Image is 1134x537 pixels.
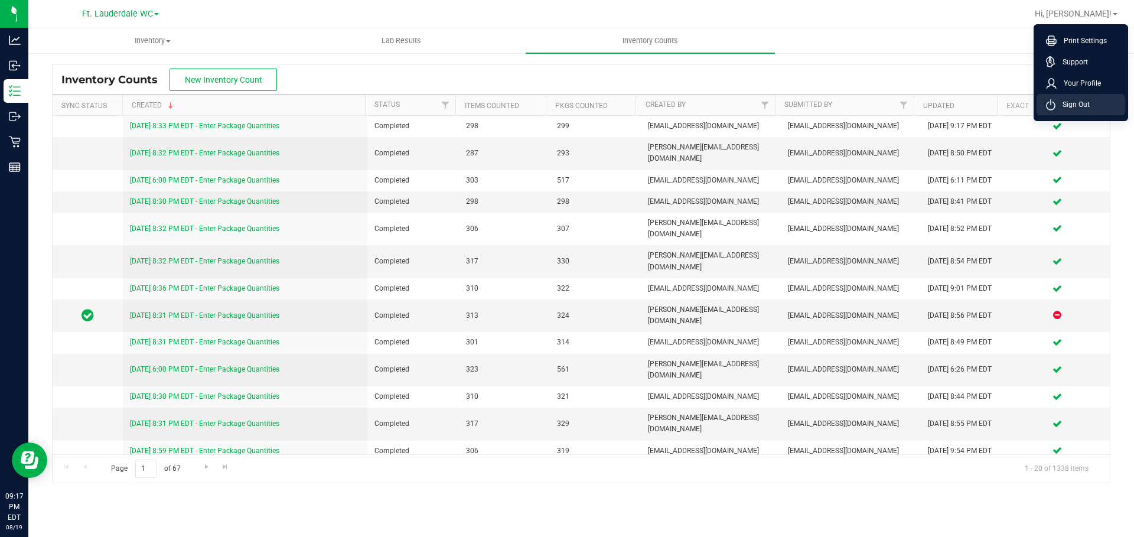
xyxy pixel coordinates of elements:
[788,148,914,159] span: [EMAIL_ADDRESS][DOMAIN_NAME]
[788,256,914,267] span: [EMAIL_ADDRESS][DOMAIN_NAME]
[1015,460,1098,477] span: 1 - 20 of 1338 items
[466,121,543,132] span: 298
[788,391,914,402] span: [EMAIL_ADDRESS][DOMAIN_NAME]
[130,257,279,265] a: [DATE] 8:32 PM EDT - Enter Package Quantities
[557,391,634,402] span: 321
[788,196,914,207] span: [EMAIL_ADDRESS][DOMAIN_NAME]
[788,310,914,321] span: [EMAIL_ADDRESS][DOMAIN_NAME]
[9,136,21,148] inline-svg: Retail
[788,337,914,348] span: [EMAIL_ADDRESS][DOMAIN_NAME]
[1037,94,1125,115] li: Sign Out
[374,310,451,321] span: Completed
[928,364,998,375] div: [DATE] 6:26 PM EDT
[557,418,634,429] span: 329
[374,223,451,235] span: Completed
[130,224,279,233] a: [DATE] 8:32 PM EDT - Enter Package Quantities
[788,364,914,375] span: [EMAIL_ADDRESS][DOMAIN_NAME]
[135,460,157,478] input: 1
[557,337,634,348] span: 314
[648,304,774,327] span: [PERSON_NAME][EMAIL_ADDRESS][DOMAIN_NAME]
[466,418,543,429] span: 317
[374,100,400,109] a: Status
[130,176,279,184] a: [DATE] 6:00 PM EDT - Enter Package Quantities
[374,364,451,375] span: Completed
[526,28,774,53] a: Inventory Counts
[788,445,914,457] span: [EMAIL_ADDRESS][DOMAIN_NAME]
[1046,56,1120,68] a: Support
[784,100,832,109] a: Submitted By
[9,60,21,71] inline-svg: Inbound
[466,256,543,267] span: 317
[648,250,774,272] span: [PERSON_NAME][EMAIL_ADDRESS][DOMAIN_NAME]
[61,73,170,86] span: Inventory Counts
[648,391,774,402] span: [EMAIL_ADDRESS][DOMAIN_NAME]
[82,307,94,324] span: In Sync
[466,148,543,159] span: 287
[928,337,998,348] div: [DATE] 8:49 PM EDT
[557,256,634,267] span: 330
[557,121,634,132] span: 299
[928,223,998,235] div: [DATE] 8:52 PM EDT
[928,256,998,267] div: [DATE] 8:54 PM EDT
[648,196,774,207] span: [EMAIL_ADDRESS][DOMAIN_NAME]
[130,311,279,320] a: [DATE] 8:31 PM EDT - Enter Package Quantities
[9,34,21,46] inline-svg: Analytics
[374,175,451,186] span: Completed
[82,9,153,19] span: Ft. Lauderdale WC
[132,101,175,109] a: Created
[607,35,694,46] span: Inventory Counts
[366,35,437,46] span: Lab Results
[1057,35,1107,47] span: Print Settings
[788,175,914,186] span: [EMAIL_ADDRESS][DOMAIN_NAME]
[648,445,774,457] span: [EMAIL_ADDRESS][DOMAIN_NAME]
[9,161,21,173] inline-svg: Reports
[436,95,455,115] a: Filter
[130,392,279,401] a: [DATE] 8:30 PM EDT - Enter Package Quantities
[557,196,634,207] span: 298
[648,142,774,164] span: [PERSON_NAME][EMAIL_ADDRESS][DOMAIN_NAME]
[130,197,279,206] a: [DATE] 8:30 PM EDT - Enter Package Quantities
[928,445,998,457] div: [DATE] 9:54 PM EDT
[466,445,543,457] span: 306
[198,460,215,476] a: Go to the next page
[277,28,526,53] a: Lab Results
[648,217,774,240] span: [PERSON_NAME][EMAIL_ADDRESS][DOMAIN_NAME]
[374,148,451,159] span: Completed
[12,442,47,478] iframe: Resource center
[894,95,913,115] a: Filter
[788,121,914,132] span: [EMAIL_ADDRESS][DOMAIN_NAME]
[466,337,543,348] span: 301
[130,284,279,292] a: [DATE] 8:36 PM EDT - Enter Package Quantities
[466,364,543,375] span: 323
[466,391,543,402] span: 310
[788,223,914,235] span: [EMAIL_ADDRESS][DOMAIN_NAME]
[928,121,998,132] div: [DATE] 9:17 PM EDT
[755,95,774,115] a: Filter
[923,102,954,110] a: Updated
[217,460,234,476] a: Go to the last page
[466,283,543,294] span: 310
[648,121,774,132] span: [EMAIL_ADDRESS][DOMAIN_NAME]
[557,310,634,321] span: 324
[374,256,451,267] span: Completed
[648,359,774,381] span: [PERSON_NAME][EMAIL_ADDRESS][DOMAIN_NAME]
[646,100,686,109] a: Created By
[648,412,774,435] span: [PERSON_NAME][EMAIL_ADDRESS][DOMAIN_NAME]
[466,175,543,186] span: 303
[374,391,451,402] span: Completed
[466,310,543,321] span: 313
[374,445,451,457] span: Completed
[928,283,998,294] div: [DATE] 9:01 PM EDT
[465,102,519,110] a: Items Counted
[61,102,107,110] a: Sync Status
[648,337,774,348] span: [EMAIL_ADDRESS][DOMAIN_NAME]
[185,75,262,84] span: New Inventory Count
[928,310,998,321] div: [DATE] 8:56 PM EDT
[466,196,543,207] span: 298
[9,85,21,97] inline-svg: Inventory
[130,419,279,428] a: [DATE] 8:31 PM EDT - Enter Package Quantities
[466,223,543,235] span: 306
[928,391,998,402] div: [DATE] 8:44 PM EDT
[557,364,634,375] span: 561
[5,491,23,523] p: 09:17 PM EDT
